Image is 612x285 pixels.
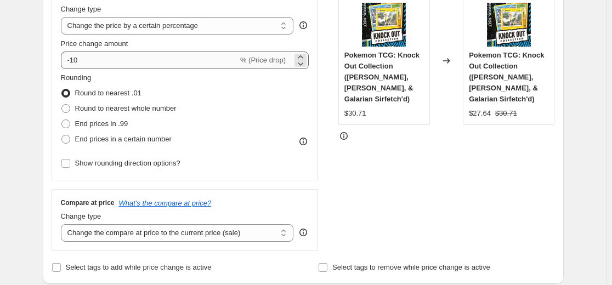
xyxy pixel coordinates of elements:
[75,89,141,97] span: Round to nearest .01
[240,56,286,64] span: % (Price drop)
[75,119,128,128] span: End prices in .99
[344,51,420,103] span: Pokemon TCG: Knock Out Collection ([PERSON_NAME], [PERSON_NAME], & Galarian Sirfetch'd)
[75,159,180,167] span: Show rounding direction options?
[469,51,544,103] span: Pokemon TCG: Knock Out Collection ([PERSON_NAME], [PERSON_NAME], & Galarian Sirfetch'd)
[332,263,490,271] span: Select tags to remove while price change is active
[61,212,101,220] span: Change type
[66,263,212,271] span: Select tags to add while price change is active
[344,108,366,119] div: $30.71
[61,39,128,48] span: Price change amount
[61,73,92,82] span: Rounding
[61,5,101,13] span: Change type
[469,108,491,119] div: $27.64
[298,20,309,31] div: help
[298,227,309,238] div: help
[487,3,531,47] img: pokemon-tcg-knock-out-collection-boltund-eiscue-galarian-sirfetchd-4236013_80x.jpg
[362,3,406,47] img: pokemon-tcg-knock-out-collection-boltund-eiscue-galarian-sirfetchd-4236013_80x.jpg
[495,108,517,119] strike: $30.71
[61,52,238,69] input: -15
[75,104,177,112] span: Round to nearest whole number
[75,135,172,143] span: End prices in a certain number
[119,199,212,207] button: What's the compare at price?
[61,198,115,207] h3: Compare at price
